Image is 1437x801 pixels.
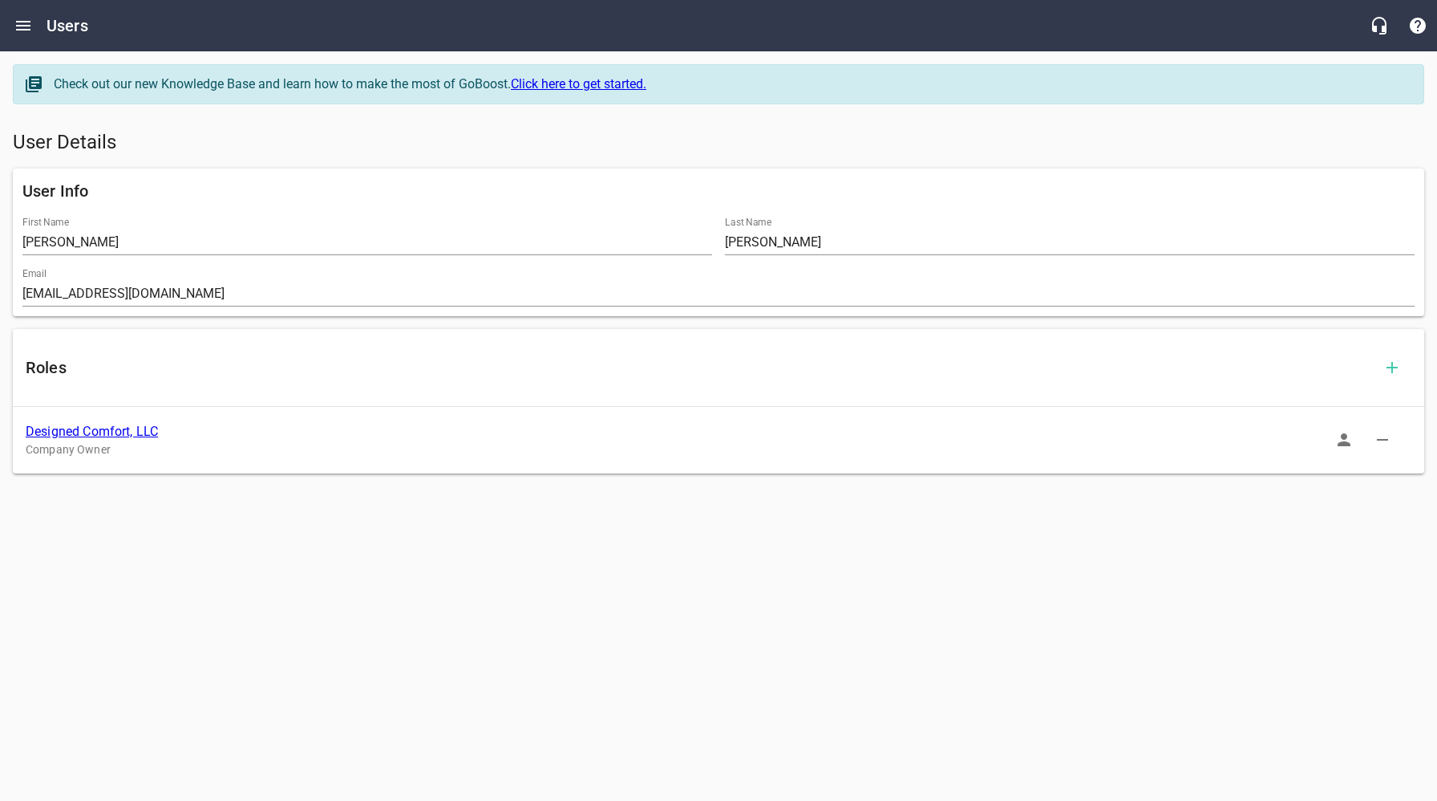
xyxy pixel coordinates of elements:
[1373,348,1411,387] button: Add Role
[22,269,47,279] label: Email
[22,178,1415,204] h6: User Info
[13,130,1424,156] h5: User Details
[1360,6,1399,45] button: Live Chat
[511,76,646,91] a: Click here to get started.
[22,218,69,227] label: First Name
[47,13,88,39] h6: Users
[1325,421,1363,459] button: Sign In as Role
[1399,6,1437,45] button: Support Portal
[26,355,1373,380] h6: Roles
[54,75,1407,94] div: Check out our new Knowledge Base and learn how to make the most of GoBoost.
[26,441,1386,458] p: Company Owner
[1363,421,1402,459] button: Delete Role
[4,6,43,45] button: Open drawer
[725,218,771,227] label: Last Name
[26,424,158,439] a: Designed Comfort, LLC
